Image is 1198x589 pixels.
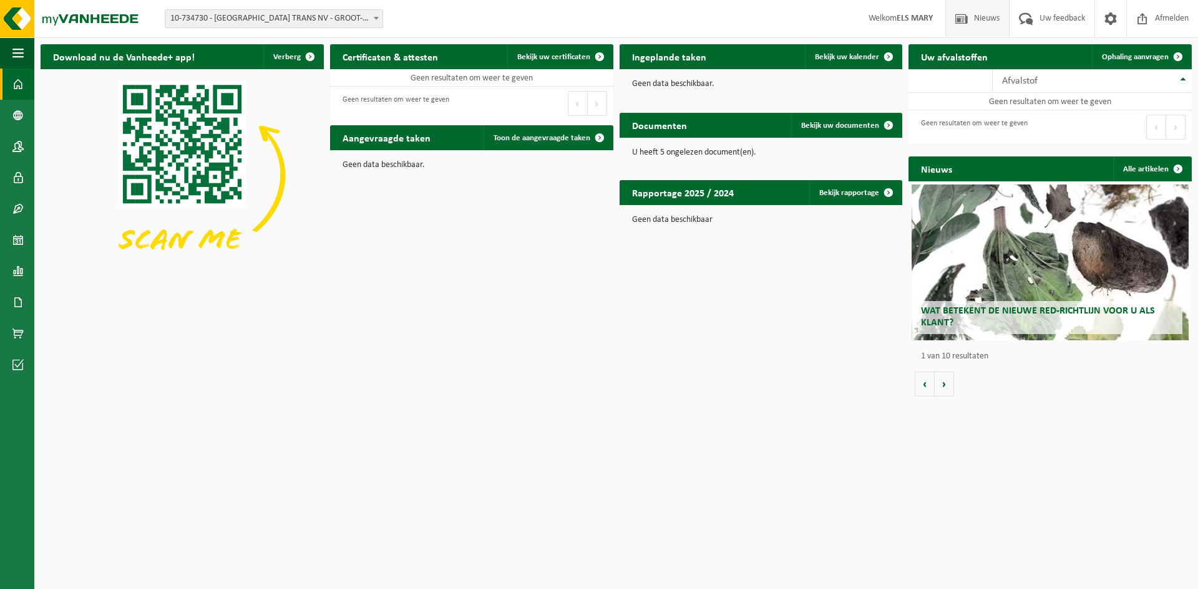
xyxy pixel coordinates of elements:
button: Next [1166,115,1186,140]
p: Geen data beschikbaar. [632,80,890,89]
span: 10-734730 - BENELUX TRANS NV - GROOT-BIJGAARDEN [165,10,382,27]
p: 1 van 10 resultaten [921,352,1186,361]
h2: Download nu de Vanheede+ app! [41,44,207,69]
h2: Nieuws [908,156,965,181]
td: Geen resultaten om weer te geven [330,69,613,87]
a: Bekijk uw certificaten [507,44,612,69]
button: Previous [568,91,588,116]
span: Toon de aangevraagde taken [494,134,590,142]
div: Geen resultaten om weer te geven [915,113,1028,141]
a: Bekijk uw kalender [805,44,901,69]
a: Toon de aangevraagde taken [484,125,612,150]
td: Geen resultaten om weer te geven [908,93,1192,110]
span: Ophaling aanvragen [1102,53,1169,61]
span: Afvalstof [1002,76,1038,86]
h2: Certificaten & attesten [330,44,450,69]
h2: Rapportage 2025 / 2024 [620,180,746,204]
a: Bekijk uw documenten [791,113,901,138]
h2: Documenten [620,113,699,137]
strong: ELS MARY [897,14,933,23]
button: Next [588,91,607,116]
span: Wat betekent de nieuwe RED-richtlijn voor u als klant? [921,306,1155,328]
span: 10-734730 - BENELUX TRANS NV - GROOT-BIJGAARDEN [165,9,383,28]
button: Previous [1146,115,1166,140]
button: Volgende [935,371,954,396]
span: Bekijk uw certificaten [517,53,590,61]
a: Alle artikelen [1113,156,1191,181]
a: Wat betekent de nieuwe RED-richtlijn voor u als klant? [912,184,1189,340]
span: Verberg [273,53,301,61]
img: Download de VHEPlus App [41,69,324,281]
a: Bekijk rapportage [809,180,901,205]
button: Verberg [263,44,323,69]
div: Geen resultaten om weer te geven [336,90,449,117]
button: Vorige [915,371,935,396]
a: Ophaling aanvragen [1092,44,1191,69]
h2: Aangevraagde taken [330,125,443,150]
span: Bekijk uw documenten [801,122,879,130]
p: Geen data beschikbaar [632,216,890,224]
p: Geen data beschikbaar. [343,161,601,170]
p: U heeft 5 ongelezen document(en). [632,148,890,157]
span: Bekijk uw kalender [815,53,879,61]
h2: Ingeplande taken [620,44,719,69]
h2: Uw afvalstoffen [908,44,1000,69]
